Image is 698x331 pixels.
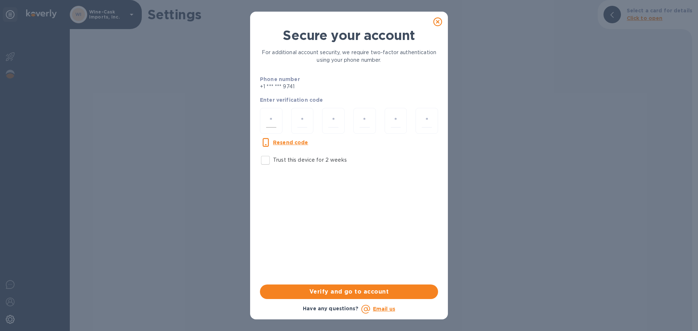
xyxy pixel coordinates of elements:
[373,306,395,312] a: Email us
[266,287,432,296] span: Verify and go to account
[260,49,438,64] p: For additional account security, we require two-factor authentication using your phone number.
[260,96,438,104] p: Enter verification code
[260,28,438,43] h1: Secure your account
[273,156,347,164] p: Trust this device for 2 weeks
[260,76,300,82] b: Phone number
[303,306,358,311] b: Have any questions?
[260,284,438,299] button: Verify and go to account
[273,140,308,145] u: Resend code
